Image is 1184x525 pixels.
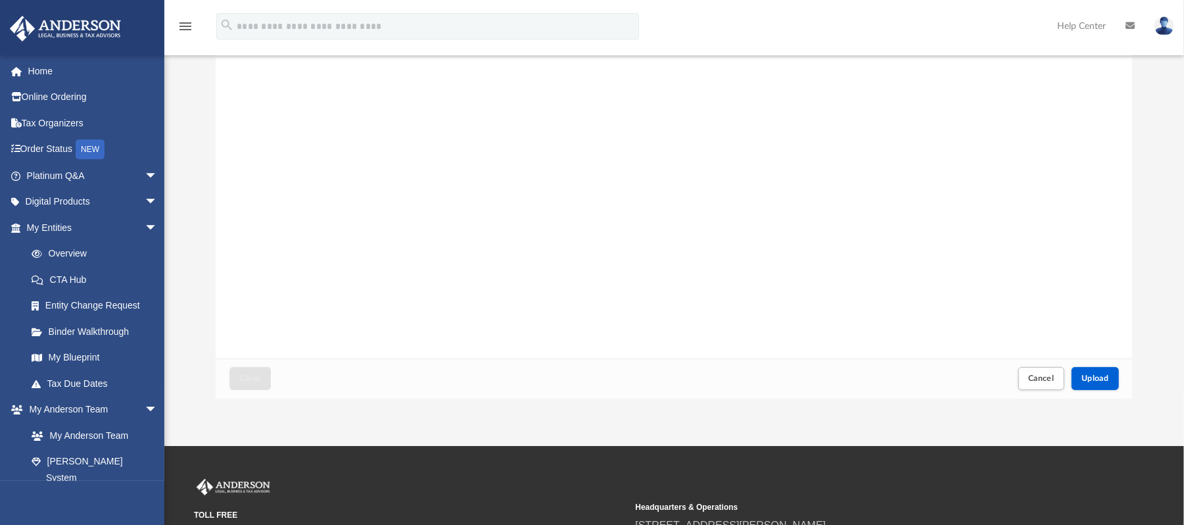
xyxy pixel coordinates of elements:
a: Platinum Q&Aarrow_drop_down [9,162,178,189]
small: TOLL FREE [194,509,626,521]
small: Headquarters & Operations [635,501,1067,513]
a: Online Ordering [9,84,178,111]
div: Upload [216,24,1133,399]
a: Order StatusNEW [9,136,178,163]
a: My Anderson Team [18,422,164,449]
span: arrow_drop_down [145,189,171,216]
span: Upload [1081,374,1109,382]
a: Home [9,58,178,84]
a: My Anderson Teamarrow_drop_down [9,397,171,423]
i: search [220,18,234,32]
a: Tax Due Dates [18,370,178,397]
span: arrow_drop_down [145,162,171,189]
span: arrow_drop_down [145,397,171,424]
a: My Blueprint [18,345,171,371]
button: Close [229,367,270,390]
a: menu [178,25,193,34]
a: Entity Change Request [18,293,178,319]
a: CTA Hub [18,266,178,293]
a: Binder Walkthrough [18,318,178,345]
div: grid [216,24,1133,359]
span: Close [239,374,260,382]
img: Anderson Advisors Platinum Portal [194,479,273,496]
div: NEW [76,139,105,159]
button: Cancel [1018,367,1064,390]
img: Anderson Advisors Platinum Portal [6,16,125,41]
a: My Entitiesarrow_drop_down [9,214,178,241]
img: User Pic [1154,16,1174,36]
span: Cancel [1028,374,1054,382]
a: [PERSON_NAME] System [18,449,171,491]
span: arrow_drop_down [145,214,171,241]
a: Tax Organizers [9,110,178,136]
a: Overview [18,241,178,267]
i: menu [178,18,193,34]
a: Digital Productsarrow_drop_down [9,189,178,215]
button: Upload [1072,367,1119,390]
